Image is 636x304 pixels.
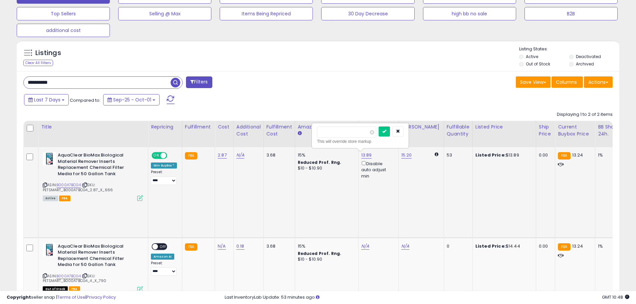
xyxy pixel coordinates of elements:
[558,152,570,160] small: FBA
[298,130,302,136] small: Amazon Fees.
[236,243,244,250] a: 0.18
[524,7,618,20] button: B2B
[401,123,441,130] div: [PERSON_NAME]
[185,123,212,130] div: Fulfillment
[475,243,506,249] b: Listed Price:
[151,170,177,185] div: Preset:
[35,48,61,58] h5: Listings
[447,123,470,137] div: Fulfillable Quantity
[186,76,212,88] button: Filters
[552,76,583,88] button: Columns
[519,46,619,52] p: Listing States:
[103,94,160,105] button: Sep-25 - Oct-01
[58,243,139,270] b: AquaClear BioMax Biological Material Remover Inserts Replacement Chemical Filter Media for 50 Gal...
[236,123,261,137] div: Additional Cost
[298,251,342,256] b: Reduced Prof. Rng.
[56,273,81,279] a: B000A7BCG4
[218,152,227,159] a: 2.87
[113,96,151,103] span: Sep-25 - Oct-01
[526,61,550,67] label: Out of Stock
[475,152,506,158] b: Listed Price:
[220,7,313,20] button: Items Being Repriced
[516,76,551,88] button: Save View
[558,123,592,137] div: Current Buybox Price
[598,123,622,137] div: BB Share 24h.
[475,243,531,249] div: $14.44
[572,243,583,249] span: 13.24
[423,7,516,20] button: high bb no sale
[43,196,58,201] span: All listings currently available for purchase on Amazon
[298,160,342,165] b: Reduced Prof. Rng.
[298,152,353,158] div: 15%
[266,243,290,249] div: 3.68
[70,97,100,103] span: Compared to:
[298,166,353,171] div: $10 - $10.90
[556,79,577,85] span: Columns
[43,182,113,192] span: | SKU: PETSMART_B000A7BCG4_2.87_X_666
[43,286,68,292] span: All listings that are currently out of stock and unavailable for purchase on Amazon
[539,123,552,137] div: Ship Price
[57,294,85,300] a: Terms of Use
[598,152,620,158] div: 1%
[298,123,356,130] div: Amazon Fees
[401,152,412,159] a: 15.20
[151,254,174,260] div: Amazon AI
[43,152,143,200] div: ASIN:
[317,138,404,145] div: This will override store markup
[185,243,197,251] small: FBA
[34,96,60,103] span: Last 7 Days
[7,294,31,300] strong: Copyright
[69,286,80,292] span: FBA
[576,54,601,59] label: Deactivated
[225,294,629,301] div: Last InventoryLab Update: 53 minutes ago.
[526,54,538,59] label: Active
[118,7,211,20] button: Selling @ Max
[41,123,145,130] div: Title
[158,244,169,249] span: OFF
[151,123,179,130] div: Repricing
[447,152,467,158] div: 53
[24,94,69,105] button: Last 7 Days
[557,111,613,118] div: Displaying 1 to 2 of 2 items
[185,152,197,160] small: FBA
[266,123,292,137] div: Fulfillment Cost
[401,243,409,250] a: N/A
[602,294,629,300] span: 2025-10-9 10:48 GMT
[58,152,139,179] b: AquaClear BioMax Biological Material Remover Inserts Replacement Chemical Filter Media for 50 Gal...
[56,182,81,188] a: B000A7BCG4
[572,152,583,158] span: 13.24
[558,243,570,251] small: FBA
[576,61,594,67] label: Archived
[43,273,107,283] span: | SKU: PETSMART_B000A7BCG4_4_X_790
[475,152,531,158] div: $13.89
[361,243,369,250] a: N/A
[86,294,116,300] a: Privacy Policy
[7,294,116,301] div: seller snap | |
[152,153,161,159] span: ON
[475,123,533,130] div: Listed Price
[584,76,613,88] button: Actions
[17,24,110,37] button: additional cost
[361,160,393,179] div: Disable auto adjust min
[539,243,550,249] div: 0.00
[43,243,56,257] img: 41aXrm6OMPL._SL40_.jpg
[361,152,372,159] a: 13.89
[166,153,177,159] span: OFF
[447,243,467,249] div: 0
[236,152,244,159] a: N/A
[539,152,550,158] div: 0.00
[218,243,226,250] a: N/A
[151,261,177,276] div: Preset:
[298,257,353,262] div: $10 - $10.90
[151,163,177,169] div: Win BuyBox *
[321,7,414,20] button: 30 Day Decrease
[23,60,53,66] div: Clear All Filters
[17,7,110,20] button: Top Sellers
[298,243,353,249] div: 15%
[59,196,70,201] span: FBA
[43,152,56,166] img: 41aXrm6OMPL._SL40_.jpg
[266,152,290,158] div: 3.68
[218,123,231,130] div: Cost
[598,243,620,249] div: 1%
